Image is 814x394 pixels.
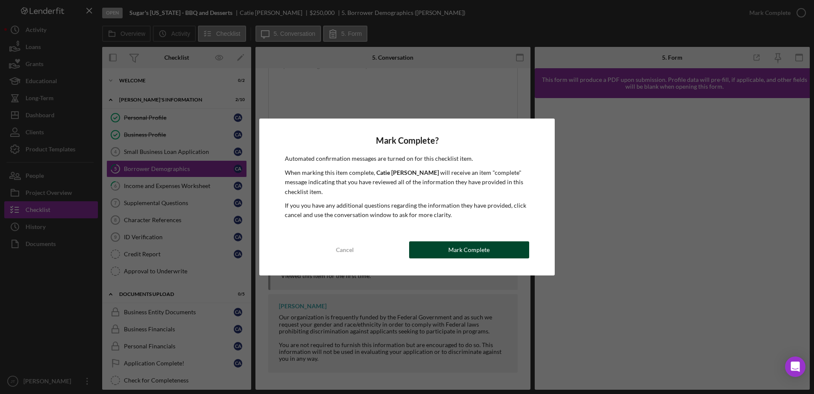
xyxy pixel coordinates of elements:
div: Mark Complete [448,241,490,258]
p: Automated confirmation messages are turned on for this checklist item. [285,154,529,163]
div: Cancel [336,241,354,258]
h4: Mark Complete? [285,136,529,145]
button: Mark Complete [409,241,529,258]
button: Cancel [285,241,405,258]
p: When marking this item complete, will receive an item "complete" message indicating that you have... [285,168,529,197]
b: Catie [PERSON_NAME] [376,169,439,176]
p: If you you have any additional questions regarding the information they have provided, click canc... [285,201,529,220]
div: Open Intercom Messenger [785,356,805,377]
